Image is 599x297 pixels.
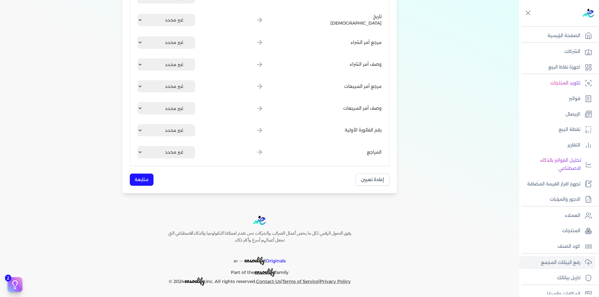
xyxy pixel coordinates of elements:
button: 2 [7,277,22,292]
span: BY [234,259,238,263]
img: logo [253,216,266,225]
h6: رفيق التحول الرقمي لكل ما يخص أعمال الضرائب والشركات نحن نقدم لعملائنا التكنولوجيا والذكاء الاصطن... [155,230,364,243]
p: المنتجات [562,227,580,235]
p: تحليل الفواتير بالذكاء الاصطناعي [522,156,581,172]
a: المنتجات [519,224,595,237]
a: التقارير [519,139,595,152]
a: Contact-Us [256,279,281,284]
span: تاريخ [DEMOGRAPHIC_DATA] [324,13,382,26]
p: فواتير [569,95,580,103]
span: 2 [5,275,11,281]
p: اجهزة نقاط البيع [548,63,580,71]
span: مرجع أمر المبيعات [344,83,382,90]
p: نقطة البيع [559,126,580,134]
span: ensoulify [184,276,205,285]
p: | [155,249,364,266]
p: Part of the family [155,265,364,277]
a: العملاء [519,209,595,222]
p: رفع البيانات المجمع [541,259,580,267]
span: وصف أمر الشراء [350,61,382,68]
a: الصفحة الرئيسية [519,29,595,42]
img: logo [583,9,594,17]
p: تجهيز اقرار القيمة المضافة [527,180,580,188]
a: كود الصنف [519,240,595,253]
p: التقارير [567,141,580,149]
span: وصف أمر المبيعات [343,105,382,112]
a: تنزيل بياناتك [519,271,595,285]
p: © 2024 ,inc. All rights reserved. | | [155,277,364,286]
a: تكويد المنتجات [519,77,595,90]
sup: __ [239,257,243,261]
a: الاجور والمرتبات [519,193,595,206]
a: نقطة البيع [519,123,595,136]
p: كود الصنف [558,242,580,251]
a: تحليل الفواتير بالذكاء الاصطناعي [519,154,595,175]
span: ensoulify [255,267,275,276]
a: اجهزة نقاط البيع [519,61,595,74]
a: الشركات [519,45,595,58]
span: Originals [266,258,286,264]
a: رفع البيانات المجمع [519,256,595,269]
p: تكويد المنتجات [550,79,580,87]
p: الاجور والمرتبات [550,195,580,204]
a: Privacy Policy [320,279,351,284]
p: العملاء [565,212,580,220]
p: تنزيل بياناتك [557,274,580,282]
a: ensoulify [255,270,275,275]
span: رقم الفاتورة الأولية [345,127,382,133]
a: الإيصال [519,108,595,121]
span: مرجع أمر الشراء [351,39,382,46]
p: الشركات [564,48,580,56]
button: إعادة تعيين [356,174,389,186]
a: تجهيز اقرار القيمة المضافة [519,178,595,191]
button: متابعة [130,174,153,186]
a: Terms of Service [282,279,319,284]
a: فواتير [519,92,595,105]
p: الصفحة الرئيسية [548,32,580,40]
p: الإيصال [566,110,580,118]
span: ensoulify [244,255,265,265]
span: المراجع [367,149,382,156]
